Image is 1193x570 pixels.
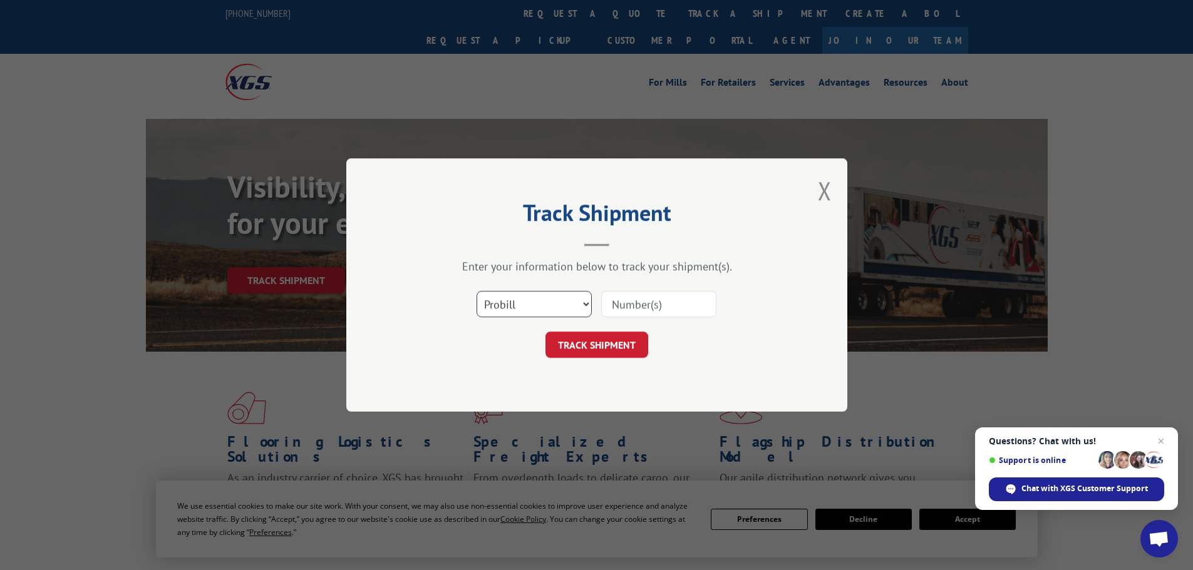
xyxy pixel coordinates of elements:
[409,259,785,273] div: Enter your information below to track your shipment(s).
[601,291,716,317] input: Number(s)
[989,455,1094,465] span: Support is online
[989,477,1164,501] div: Chat with XGS Customer Support
[409,204,785,228] h2: Track Shipment
[545,332,648,358] button: TRACK SHIPMENT
[818,174,832,207] button: Close modal
[989,436,1164,446] span: Questions? Chat with us!
[1021,483,1148,494] span: Chat with XGS Customer Support
[1140,520,1178,557] div: Open chat
[1154,434,1169,449] span: Close chat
